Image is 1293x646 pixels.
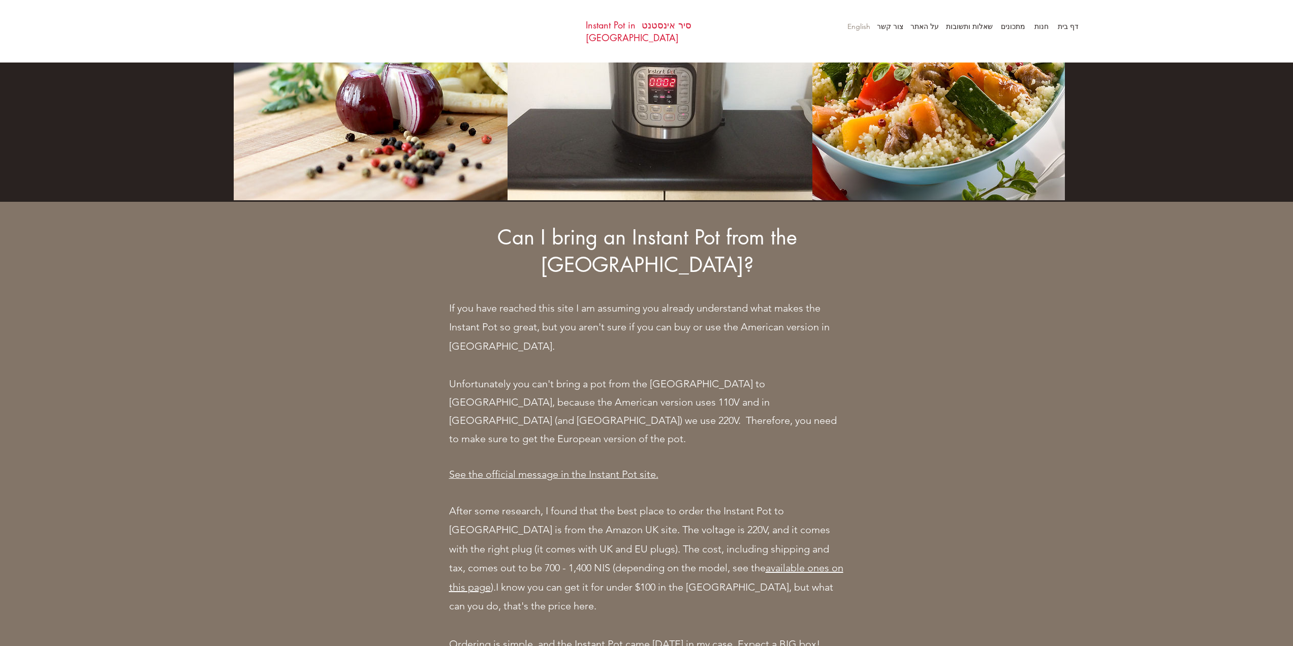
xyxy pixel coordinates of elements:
a: דף בית [1054,19,1084,34]
p: על האתר [905,19,944,34]
span: I know you can get it for under $100 in the [GEOGRAPHIC_DATA], but what can you do, that's the pr... [449,581,833,612]
a: סיר אינסטנט Instant Pot in [GEOGRAPHIC_DATA] [586,19,691,44]
p: חנות [1029,19,1054,34]
a: מתכונים [998,19,1030,34]
p: מתכונים [996,19,1030,34]
a: available ones on this page [449,562,843,593]
a: חנות [1030,19,1054,34]
a: See the official message in the Instant Pot site. [449,470,658,480]
span: See the official message in the Instant Pot site. [449,468,658,480]
span: If you have reached this site I am assuming you already understand what makes the Instant Pot so ... [449,302,830,352]
p: דף בית [1053,19,1084,34]
span: After some research, I found that the best place to order the Instant Pot to [GEOGRAPHIC_DATA] is... [449,505,843,593]
a: English [842,19,875,34]
nav: אתר [819,19,1084,34]
span: Can I bring an Instant Pot from the [GEOGRAPHIC_DATA]? [497,224,797,278]
a: על האתר [908,19,944,34]
a: שאלות ותשובות [944,19,998,34]
p: צור קשר [872,19,908,34]
span: Unfortunately you can't bring a pot from the [GEOGRAPHIC_DATA] to [GEOGRAPHIC_DATA], because the ... [449,378,837,445]
p: שאלות ותשובות [941,19,998,34]
a: צור קשר [875,19,908,34]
